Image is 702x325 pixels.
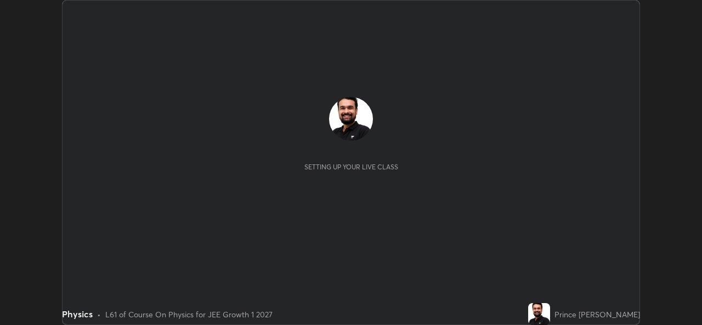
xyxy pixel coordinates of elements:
[62,307,93,321] div: Physics
[304,163,398,171] div: Setting up your live class
[329,97,373,141] img: 236d1313bafd498a9c64f37a3a20629f.jpg
[105,309,273,320] div: L61 of Course On Physics for JEE Growth 1 2027
[97,309,101,320] div: •
[554,309,640,320] div: Prince [PERSON_NAME]
[528,303,550,325] img: 236d1313bafd498a9c64f37a3a20629f.jpg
